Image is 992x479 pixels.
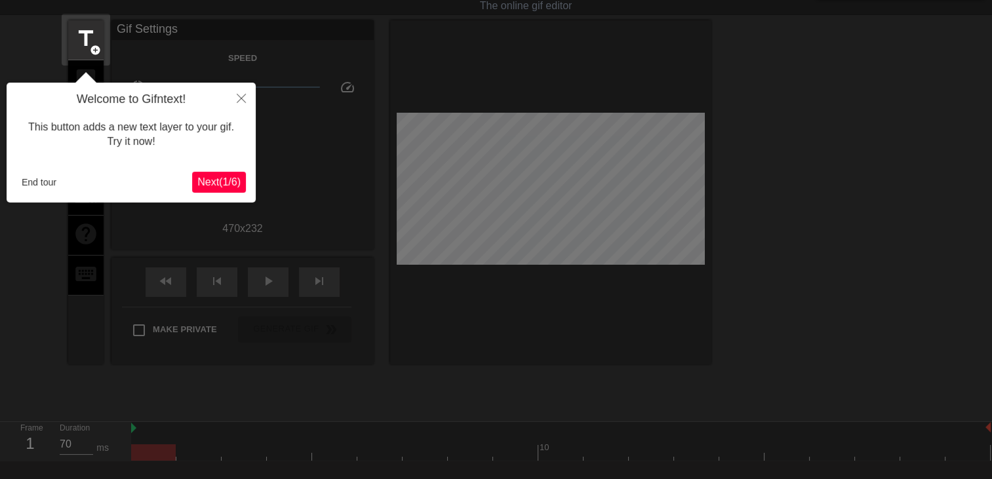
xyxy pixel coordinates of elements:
button: Close [227,83,256,113]
button: Next [192,172,246,193]
button: End tour [16,172,62,192]
h4: Welcome to Gifntext! [16,92,246,107]
div: This button adds a new text layer to your gif. Try it now! [16,107,246,163]
span: Next ( 1 / 6 ) [197,176,241,187]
